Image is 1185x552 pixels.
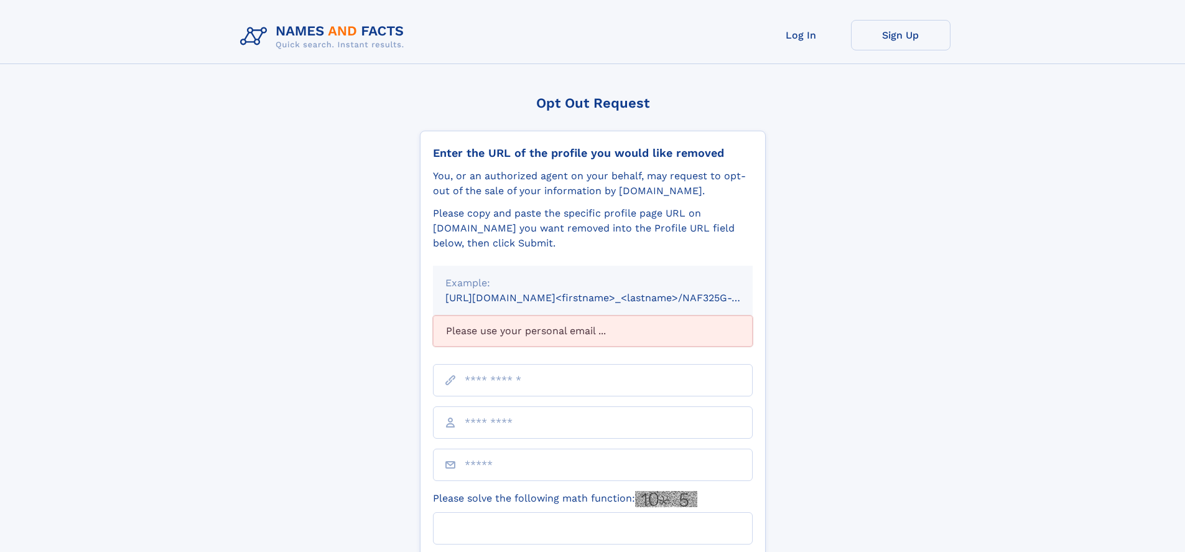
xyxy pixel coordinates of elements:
label: Please solve the following math function: [433,491,697,507]
div: Please copy and paste the specific profile page URL on [DOMAIN_NAME] you want removed into the Pr... [433,206,753,251]
a: Sign Up [851,20,950,50]
div: You, or an authorized agent on your behalf, may request to opt-out of the sale of your informatio... [433,169,753,199]
div: Example: [445,276,740,291]
div: Opt Out Request [420,95,766,111]
small: [URL][DOMAIN_NAME]<firstname>_<lastname>/NAF325G-xxxxxxxx [445,292,776,304]
img: Logo Names and Facts [235,20,414,54]
a: Log In [751,20,851,50]
div: Please use your personal email ... [433,316,753,347]
div: Enter the URL of the profile you would like removed [433,146,753,160]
